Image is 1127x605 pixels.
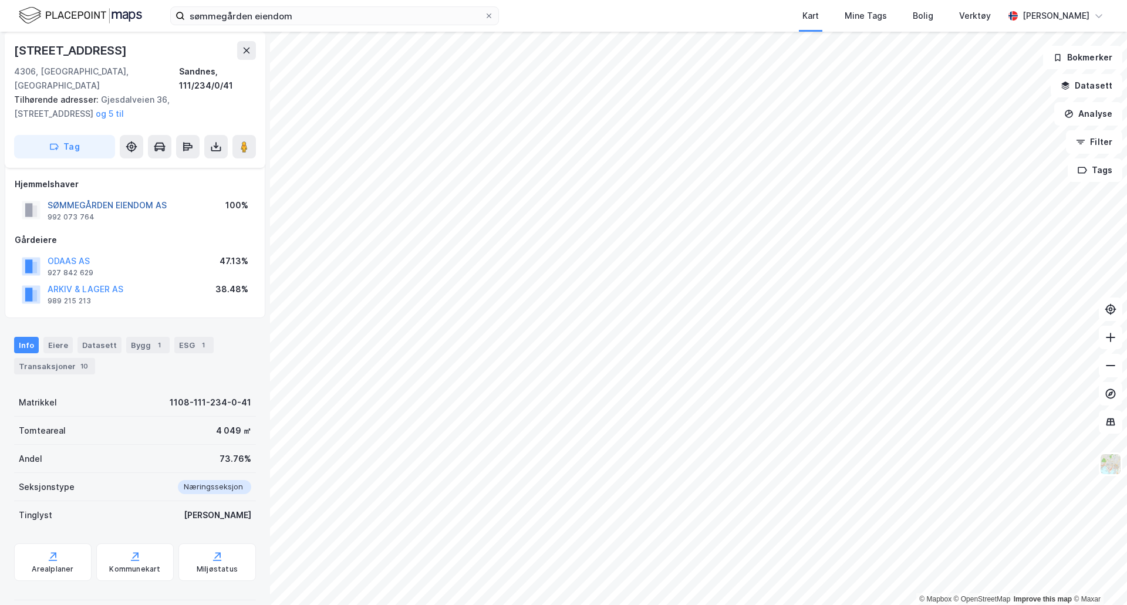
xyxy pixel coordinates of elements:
[19,5,142,26] img: logo.f888ab2527a4732fd821a326f86c7f29.svg
[43,337,73,353] div: Eiere
[184,508,251,522] div: [PERSON_NAME]
[1068,158,1122,182] button: Tags
[32,565,73,574] div: Arealplaner
[1043,46,1122,69] button: Bokmerker
[14,358,95,374] div: Transaksjoner
[19,508,52,522] div: Tinglyst
[179,65,256,93] div: Sandnes, 111/234/0/41
[78,360,90,372] div: 10
[1023,9,1089,23] div: [PERSON_NAME]
[913,9,933,23] div: Bolig
[215,282,248,296] div: 38.48%
[1014,595,1072,603] a: Improve this map
[14,337,39,353] div: Info
[1068,549,1127,605] div: Kontrollprogram for chat
[48,212,95,222] div: 992 073 764
[14,94,101,104] span: Tilhørende adresser:
[954,595,1011,603] a: OpenStreetMap
[15,177,255,191] div: Hjemmelshaver
[19,424,66,438] div: Tomteareal
[14,41,129,60] div: [STREET_ADDRESS]
[216,424,251,438] div: 4 049 ㎡
[19,480,75,494] div: Seksjonstype
[959,9,991,23] div: Verktøy
[14,65,179,93] div: 4306, [GEOGRAPHIC_DATA], [GEOGRAPHIC_DATA]
[197,339,209,351] div: 1
[220,452,251,466] div: 73.76%
[197,565,238,574] div: Miljøstatus
[225,198,248,212] div: 100%
[220,254,248,268] div: 47.13%
[1066,130,1122,154] button: Filter
[845,9,887,23] div: Mine Tags
[802,9,819,23] div: Kart
[919,595,951,603] a: Mapbox
[126,337,170,353] div: Bygg
[185,7,484,25] input: Søk på adresse, matrikkel, gårdeiere, leietakere eller personer
[170,396,251,410] div: 1108-111-234-0-41
[15,233,255,247] div: Gårdeiere
[1051,74,1122,97] button: Datasett
[14,135,115,158] button: Tag
[1099,453,1122,475] img: Z
[153,339,165,351] div: 1
[109,565,160,574] div: Kommunekart
[1068,549,1127,605] iframe: Chat Widget
[1054,102,1122,126] button: Analyse
[19,452,42,466] div: Andel
[174,337,214,353] div: ESG
[19,396,57,410] div: Matrikkel
[77,337,122,353] div: Datasett
[14,93,247,121] div: Gjesdalveien 36, [STREET_ADDRESS]
[48,268,93,278] div: 927 842 629
[48,296,91,306] div: 989 215 213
